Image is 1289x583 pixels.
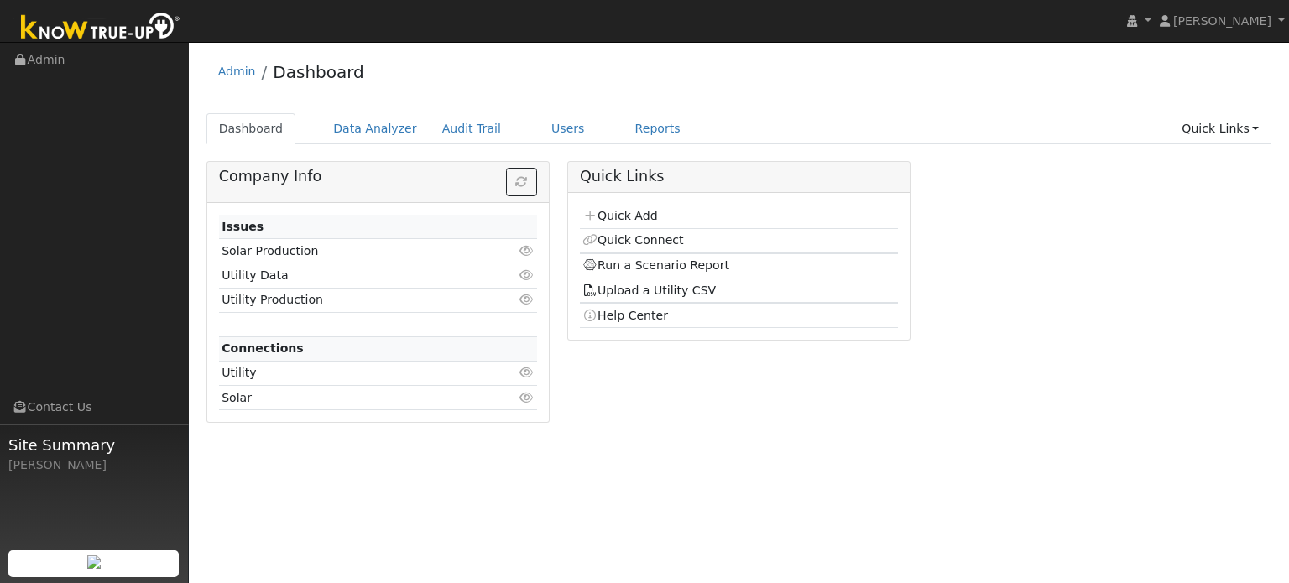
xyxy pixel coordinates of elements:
[519,269,535,281] i: Click to view
[519,294,535,305] i: Click to view
[430,113,514,144] a: Audit Trail
[582,309,668,322] a: Help Center
[582,209,657,222] a: Quick Add
[8,434,180,456] span: Site Summary
[519,245,535,257] i: Click to view
[1173,14,1271,28] span: [PERSON_NAME]
[222,220,264,233] strong: Issues
[219,288,486,312] td: Utility Production
[580,168,898,185] h5: Quick Links
[206,113,296,144] a: Dashboard
[519,367,535,378] i: Click to view
[13,9,189,47] img: Know True-Up
[219,168,537,185] h5: Company Info
[321,113,430,144] a: Data Analyzer
[582,258,729,272] a: Run a Scenario Report
[219,386,486,410] td: Solar
[273,62,364,82] a: Dashboard
[218,65,256,78] a: Admin
[87,555,101,569] img: retrieve
[8,456,180,474] div: [PERSON_NAME]
[219,361,486,385] td: Utility
[582,284,716,297] a: Upload a Utility CSV
[1169,113,1271,144] a: Quick Links
[519,392,535,403] i: Click to view
[582,233,683,247] a: Quick Connect
[623,113,693,144] a: Reports
[222,341,304,355] strong: Connections
[219,263,486,288] td: Utility Data
[219,239,486,263] td: Solar Production
[539,113,598,144] a: Users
